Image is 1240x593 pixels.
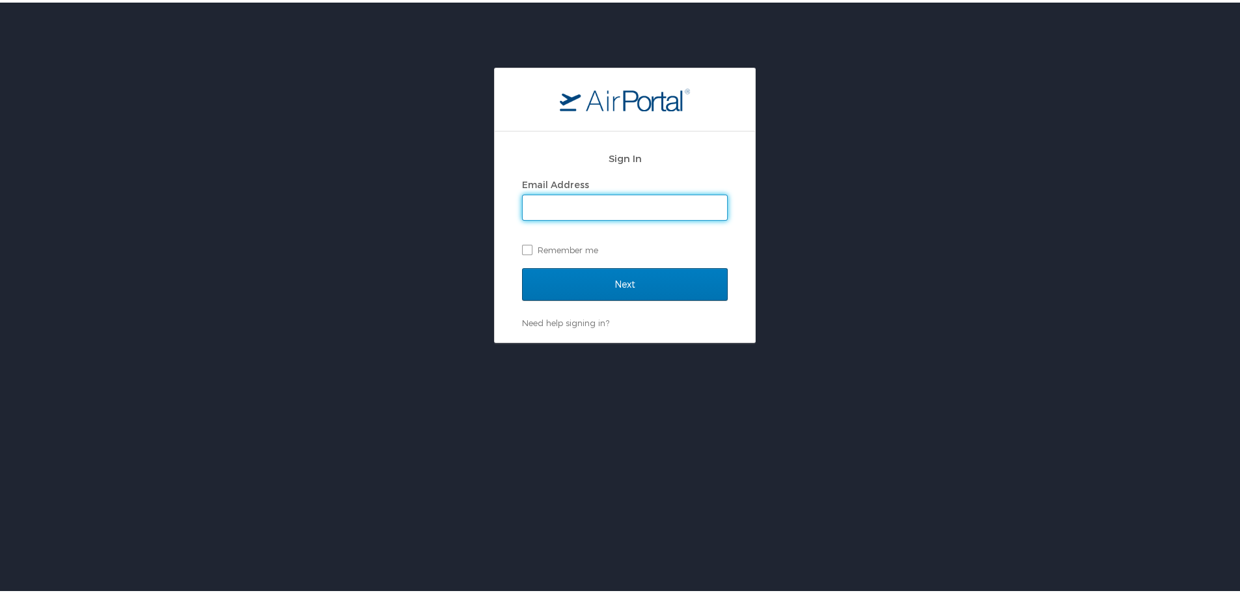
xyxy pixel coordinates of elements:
a: Need help signing in? [522,315,609,325]
img: logo [560,85,690,109]
label: Remember me [522,238,728,257]
label: Email Address [522,176,589,187]
input: Next [522,266,728,298]
h2: Sign In [522,148,728,163]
